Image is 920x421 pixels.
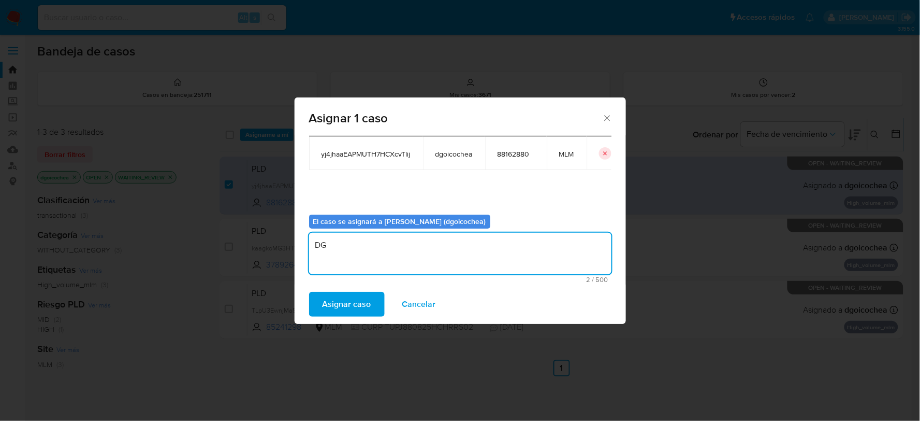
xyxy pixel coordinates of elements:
[498,149,534,159] span: 88162880
[322,149,411,159] span: yj4jhaaEAPMUTH7HCXcvTlij
[599,147,611,160] button: icon-button
[309,292,385,317] button: Asignar caso
[559,149,574,159] span: MLM
[309,112,603,124] span: Asignar 1 caso
[312,276,608,283] span: Máximo 500 caracteres
[323,293,371,316] span: Asignar caso
[602,113,611,122] button: Cerrar ventana
[309,233,611,274] textarea: DG
[402,293,436,316] span: Cancelar
[389,292,449,317] button: Cancelar
[313,216,486,227] b: El caso se asignará a [PERSON_NAME] (dgoicochea)
[435,149,473,159] span: dgoicochea
[295,97,626,324] div: assign-modal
